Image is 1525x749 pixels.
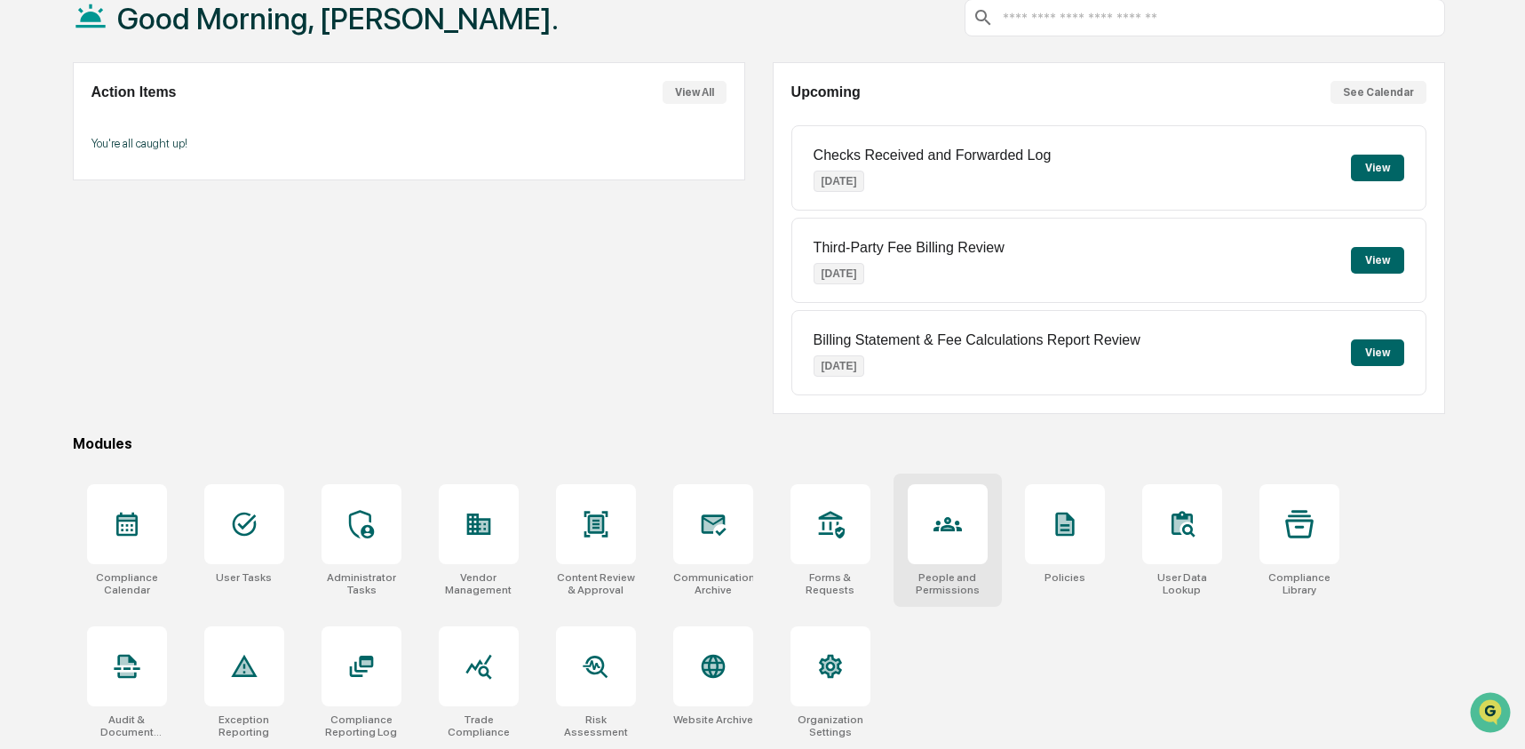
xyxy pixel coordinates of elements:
div: Compliance Calendar [87,571,167,596]
div: Compliance Reporting Log [322,713,401,738]
div: Audit & Document Logs [87,713,167,738]
div: 🔎 [18,259,32,274]
div: We're available if you need us! [60,154,225,168]
p: [DATE] [814,355,865,377]
div: Website Archive [673,713,753,726]
a: 🔎Data Lookup [11,251,119,283]
div: People and Permissions [908,571,988,596]
div: 🗄️ [129,226,143,240]
button: View [1351,155,1404,181]
div: User Tasks [216,571,272,584]
div: User Data Lookup [1142,571,1222,596]
div: Communications Archive [673,571,753,596]
div: Start new chat [60,136,291,154]
p: Billing Statement & Fee Calculations Report Review [814,332,1140,348]
button: View [1351,339,1404,366]
p: [DATE] [814,171,865,192]
p: You're all caught up! [91,137,727,150]
h2: Upcoming [791,84,861,100]
div: Risk Assessment [556,713,636,738]
div: Forms & Requests [790,571,870,596]
a: 🖐️Preclearance [11,217,122,249]
button: Start new chat [302,141,323,163]
div: Trade Compliance [439,713,519,738]
div: Policies [1044,571,1085,584]
button: View All [663,81,727,104]
span: Data Lookup [36,258,112,275]
h2: Action Items [91,84,177,100]
a: 🗄️Attestations [122,217,227,249]
a: Powered byPylon [125,300,215,315]
img: 1746055101610-c473b297-6a78-478c-a979-82029cc54cd1 [18,136,50,168]
span: Attestations [147,224,220,242]
p: Third-Party Fee Billing Review [814,240,1005,256]
div: Exception Reporting [204,713,284,738]
span: Preclearance [36,224,115,242]
div: Administrator Tasks [322,571,401,596]
div: Compliance Library [1259,571,1339,596]
div: Organization Settings [790,713,870,738]
div: 🖐️ [18,226,32,240]
p: Checks Received and Forwarded Log [814,147,1052,163]
span: Pylon [177,301,215,315]
div: Modules [73,435,1445,452]
iframe: Open customer support [1468,690,1516,738]
h1: Good Morning, [PERSON_NAME]. [117,1,559,36]
div: Content Review & Approval [556,571,636,596]
button: See Calendar [1330,81,1426,104]
div: Vendor Management [439,571,519,596]
p: How can we help? [18,37,323,66]
button: View [1351,247,1404,274]
p: [DATE] [814,263,865,284]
